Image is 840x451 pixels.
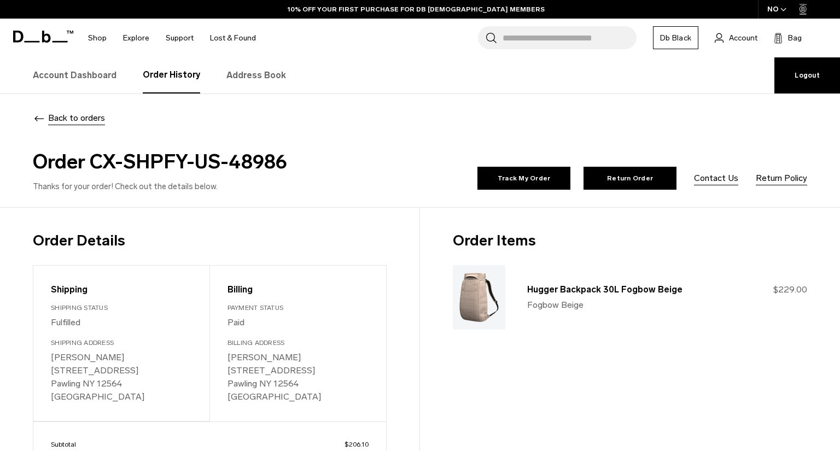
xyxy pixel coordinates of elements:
a: Db Black [653,26,698,49]
p: Thanks for your order! Check out the details below. [33,181,416,193]
span: Back to orders [48,112,105,125]
a: Explore [123,19,149,57]
span: $229.00 [773,284,807,295]
p: Fulfilled [51,316,192,329]
p: [PERSON_NAME] [STREET_ADDRESS] Pawling NY 12564 [GEOGRAPHIC_DATA] [227,351,369,403]
a: Return Order [584,167,676,190]
div: Billing Address [227,338,369,348]
a: Shop [88,19,107,57]
div: Shipping [51,283,192,296]
a: Contact Us [694,172,738,185]
div: Billing [227,283,369,296]
span: $206.10 [345,440,369,449]
a: Track My Order [477,167,570,190]
a: Address Book [226,57,286,93]
a: Logout [774,57,840,93]
button: Bag [774,31,802,44]
img: Hugger Backpack 30L Fogbow Beige [453,265,505,330]
a: Lost & Found [210,19,256,57]
span: Account [729,32,757,44]
nav: Main Navigation [80,19,264,57]
p: Paid [227,316,369,329]
a: Hugger Backpack 30L Fogbow Beige [527,284,682,295]
h3: Order Items [453,230,807,252]
h3: Order Details [33,230,387,252]
div: Shipping Status [51,303,192,313]
a: Support [166,19,194,57]
h2: Order CX-SHPFY-US-48986 [33,147,416,177]
span: Bag [788,32,802,44]
a: Account Dashboard [33,57,116,93]
span: Fogbow Beige [527,298,584,312]
a: 10% OFF YOUR FIRST PURCHASE FOR DB [DEMOGRAPHIC_DATA] MEMBERS [288,4,545,14]
div: Payment Status [227,303,369,313]
p: [PERSON_NAME] [STREET_ADDRESS] Pawling NY 12564 [GEOGRAPHIC_DATA] [51,351,192,403]
div: Shipping Address [51,338,192,348]
p: Subtotal [51,440,369,449]
a: Back to orders [33,113,105,123]
a: Order History [143,57,200,93]
a: Account [715,31,757,44]
a: Return Policy [756,172,807,185]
